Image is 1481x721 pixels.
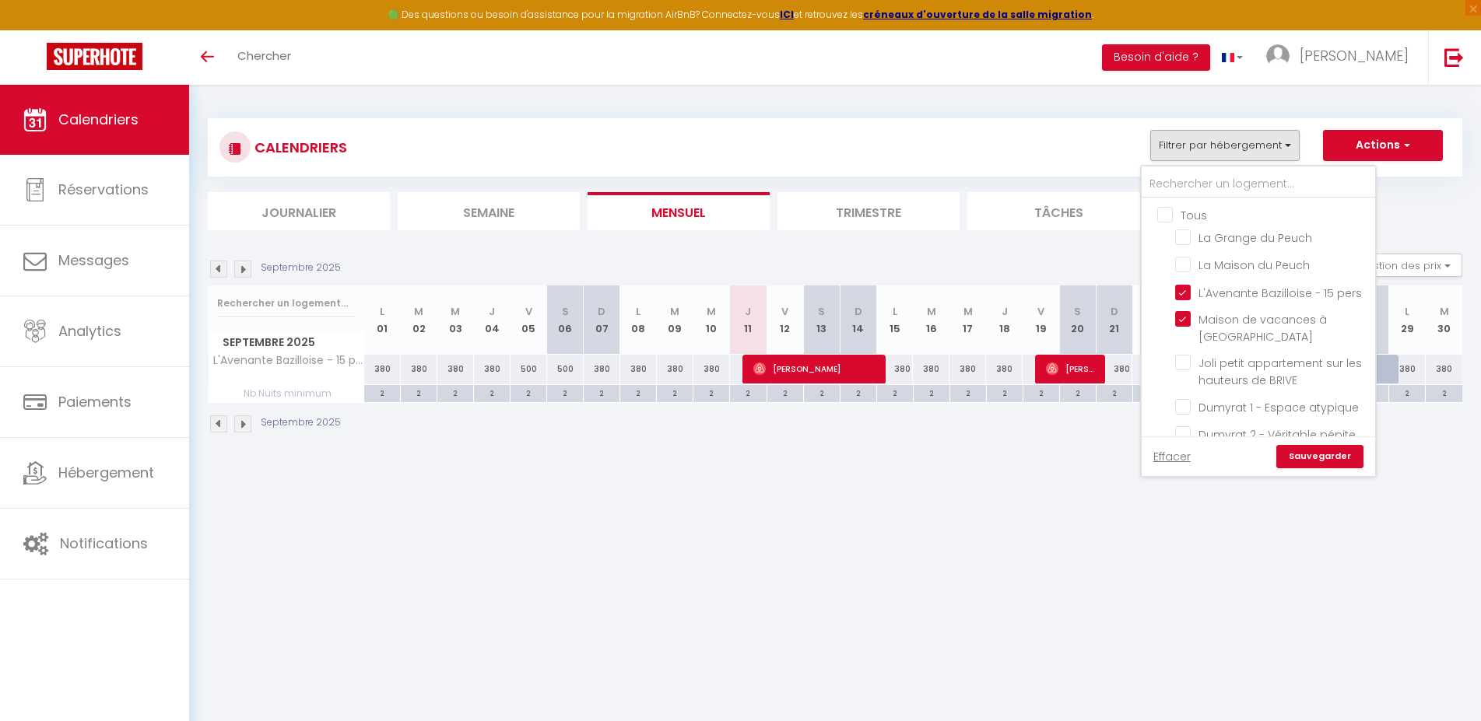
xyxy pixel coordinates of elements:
span: Maison de vacances à [GEOGRAPHIC_DATA] [1198,312,1327,345]
th: 30 [1426,285,1462,355]
img: ... [1266,44,1290,68]
abbr: S [562,304,569,319]
span: Nb Nuits minimum [209,385,363,402]
abbr: J [1002,304,1008,319]
th: 06 [547,285,584,355]
abbr: L [893,304,897,319]
a: créneaux d'ouverture de la salle migration [863,8,1092,21]
div: 2 [693,385,729,400]
div: 380 [986,355,1023,383]
span: Messages [58,250,129,270]
abbr: S [818,304,825,319]
span: Réservations [58,180,149,199]
span: [PERSON_NAME] [1046,354,1095,383]
div: 380 [913,355,949,383]
div: 2 [1133,385,1169,400]
div: 380 [1132,355,1169,383]
div: 380 [1426,355,1462,383]
div: 2 [511,385,546,400]
div: 2 [1060,385,1096,400]
div: 380 [1389,355,1426,383]
th: 13 [803,285,840,355]
abbr: M [927,304,936,319]
a: ICI [780,8,794,21]
th: 15 [876,285,913,355]
div: 380 [620,355,657,383]
span: [PERSON_NAME] [753,354,876,383]
span: Chercher [237,47,291,64]
span: Joli petit appartement sur les hauteurs de BRIVE [1198,355,1362,388]
th: 02 [401,285,437,355]
div: 2 [401,385,437,400]
p: Septembre 2025 [261,261,341,275]
abbr: M [414,304,423,319]
abbr: M [963,304,973,319]
div: 380 [474,355,511,383]
abbr: J [489,304,495,319]
th: 11 [730,285,767,355]
div: 380 [364,355,401,383]
span: Septembre 2025 [209,331,363,354]
div: 380 [949,355,986,383]
li: Mensuel [588,192,770,230]
div: 2 [437,385,473,400]
abbr: D [855,304,862,319]
th: 29 [1389,285,1426,355]
span: Analytics [58,321,121,341]
h3: CALENDRIERS [251,130,347,165]
span: L'Avenante Bazilloise - 15 pers [211,355,367,366]
abbr: S [1074,304,1081,319]
th: 01 [364,285,401,355]
th: 04 [474,285,511,355]
th: 19 [1023,285,1059,355]
div: 2 [1023,385,1059,400]
abbr: V [1037,304,1044,319]
a: Sauvegarder [1276,445,1363,468]
div: 380 [876,355,913,383]
div: Filtrer par hébergement [1140,165,1377,478]
abbr: V [525,304,532,319]
div: 2 [1426,385,1462,400]
input: Rechercher un logement... [1142,170,1375,198]
li: Semaine [398,192,580,230]
li: Trimestre [777,192,960,230]
div: 380 [1096,355,1132,383]
th: 03 [437,285,474,355]
th: 21 [1096,285,1132,355]
button: Actions [1323,130,1443,161]
abbr: M [707,304,716,319]
th: 09 [657,285,693,355]
abbr: V [781,304,788,319]
a: Chercher [226,30,303,85]
div: 2 [841,385,876,400]
abbr: L [1405,304,1409,319]
input: Rechercher un logement... [217,289,355,317]
div: 2 [474,385,510,400]
div: 2 [804,385,840,400]
a: Effacer [1153,448,1191,465]
th: 08 [620,285,657,355]
span: Dumyrat 1 - Espace atypique [1198,400,1359,415]
div: 2 [987,385,1023,400]
abbr: D [598,304,605,319]
abbr: D [1111,304,1118,319]
div: 2 [877,385,913,400]
div: 500 [511,355,547,383]
p: Septembre 2025 [261,415,341,430]
th: 20 [1059,285,1096,355]
span: [PERSON_NAME] [1300,46,1409,65]
li: Tâches [967,192,1149,230]
span: Notifications [60,534,148,553]
iframe: Chat [1415,651,1469,709]
span: Paiements [58,392,132,411]
div: 2 [1097,385,1132,400]
th: 12 [767,285,803,355]
abbr: L [380,304,384,319]
img: Super Booking [47,43,142,70]
th: 10 [693,285,730,355]
div: 2 [584,385,619,400]
th: 18 [986,285,1023,355]
div: 380 [401,355,437,383]
img: logout [1444,47,1464,67]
